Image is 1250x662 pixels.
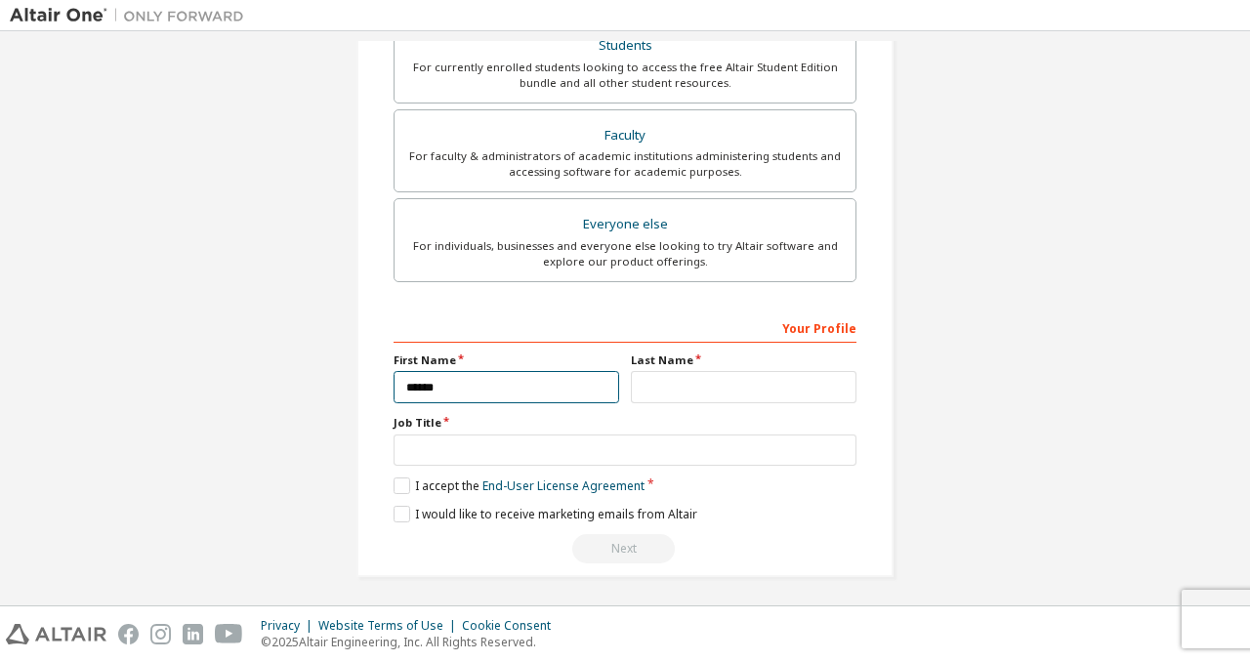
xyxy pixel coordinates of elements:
[394,415,856,431] label: Job Title
[462,618,562,634] div: Cookie Consent
[6,624,106,644] img: altair_logo.svg
[318,618,462,634] div: Website Terms of Use
[482,477,645,494] a: End-User License Agreement
[215,624,243,644] img: youtube.svg
[150,624,171,644] img: instagram.svg
[406,122,844,149] div: Faculty
[394,534,856,563] div: Read and acccept EULA to continue
[118,624,139,644] img: facebook.svg
[261,618,318,634] div: Privacy
[261,634,562,650] p: © 2025 Altair Engineering, Inc. All Rights Reserved.
[406,32,844,60] div: Students
[394,311,856,343] div: Your Profile
[406,211,844,238] div: Everyone else
[394,477,645,494] label: I accept the
[406,238,844,269] div: For individuals, businesses and everyone else looking to try Altair software and explore our prod...
[394,506,697,522] label: I would like to receive marketing emails from Altair
[631,352,856,368] label: Last Name
[394,352,619,368] label: First Name
[183,624,203,644] img: linkedin.svg
[406,60,844,91] div: For currently enrolled students looking to access the free Altair Student Edition bundle and all ...
[10,6,254,25] img: Altair One
[406,148,844,180] div: For faculty & administrators of academic institutions administering students and accessing softwa...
